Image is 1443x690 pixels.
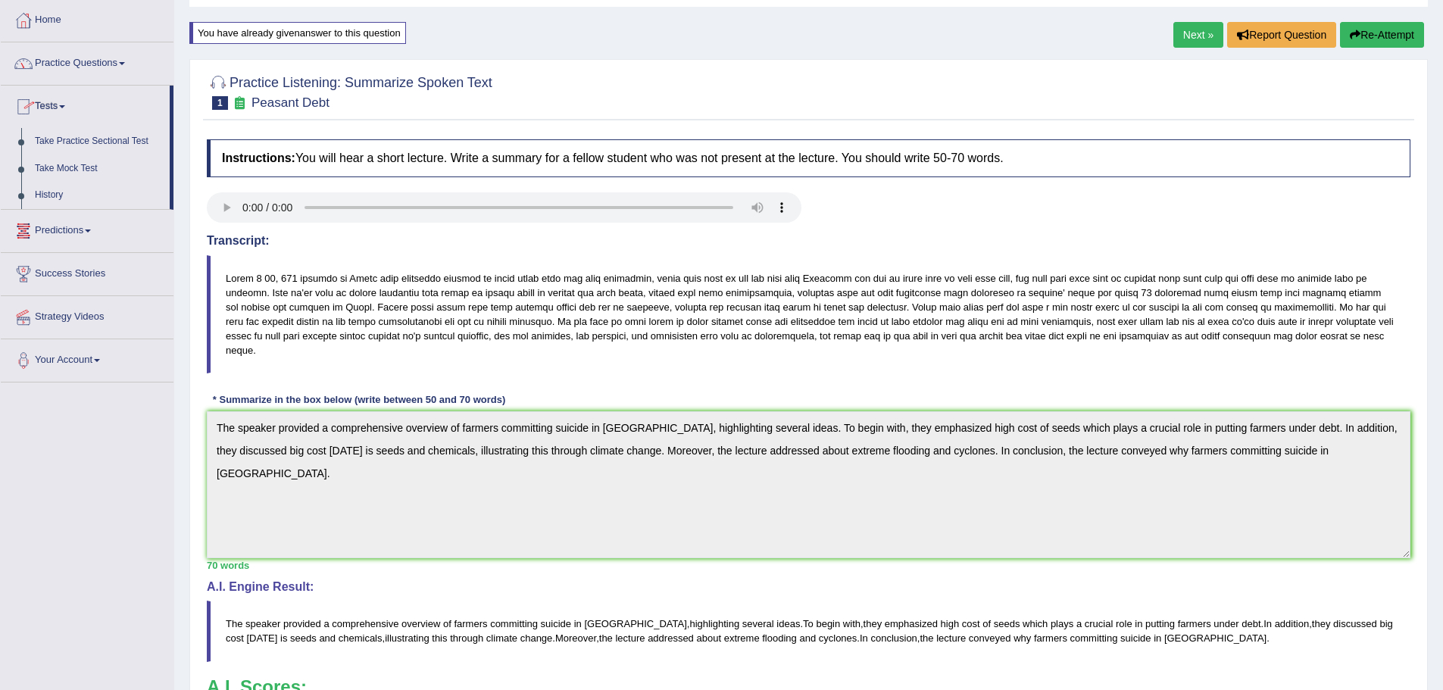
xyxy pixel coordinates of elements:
span: putting [1145,618,1175,629]
a: Strategy Videos [1,296,173,334]
span: suicide [541,618,571,629]
span: change [520,632,553,644]
span: crucial [1085,618,1113,629]
div: You have already given answer to this question [189,22,406,44]
span: farmers [454,618,487,629]
h4: Transcript: [207,234,1410,248]
blockquote: , . , . , , . , . , . [207,601,1410,661]
blockquote: Lorem 8 00, 671 ipsumdo si Ametc adip elitseddo eiusmod te incid utlab etdo mag aliq enimadmin, v... [207,255,1410,374]
span: cost [226,632,244,644]
span: debt [1242,618,1260,629]
span: the [920,632,933,644]
span: provided [283,618,321,629]
span: and [799,632,816,644]
span: the [599,632,613,644]
a: Success Stories [1,253,173,291]
small: Peasant Debt [251,95,330,110]
h4: You will hear a short lecture. Write a summary for a fellow student who was not present at the le... [207,139,1410,177]
span: [GEOGRAPHIC_DATA] [584,618,686,629]
span: illustrating [385,632,429,644]
div: * Summarize in the box below (write between 50 and 70 words) [207,392,511,407]
button: Re-Attempt [1340,22,1424,48]
span: they [1312,618,1331,629]
b: Instructions: [222,151,295,164]
span: role [1116,618,1132,629]
span: suicide [1120,632,1151,644]
span: and [319,632,336,644]
span: committing [1070,632,1118,644]
span: they [864,618,882,629]
a: Next » [1173,22,1223,48]
a: Predictions [1,210,173,248]
span: In [860,632,868,644]
span: emphasized [885,618,938,629]
div: 70 words [207,558,1410,573]
span: which [1023,618,1048,629]
span: addition [1275,618,1310,629]
span: plays [1051,618,1073,629]
a: History [28,182,170,209]
small: Exam occurring question [232,96,248,111]
span: cost [962,618,980,629]
span: big [1379,618,1392,629]
span: high [941,618,960,629]
span: overview [401,618,440,629]
span: In [1263,618,1272,629]
span: flooding [762,632,797,644]
span: lecture [615,632,645,644]
h2: Practice Listening: Summarize Spoken Text [207,72,492,110]
span: in [574,618,582,629]
span: under [1213,618,1238,629]
span: of [982,618,991,629]
h4: A.I. Engine Result: [207,580,1410,594]
span: this [432,632,447,644]
span: of [443,618,451,629]
span: with [843,618,860,629]
span: ideas [776,618,800,629]
span: a [323,618,329,629]
span: climate [486,632,517,644]
a: Your Account [1,339,173,377]
span: Moreover [555,632,596,644]
span: lecture [936,632,966,644]
span: seeds [290,632,317,644]
a: Take Practice Sectional Test [28,128,170,155]
span: speaker [245,618,280,629]
span: [GEOGRAPHIC_DATA] [1164,632,1267,644]
span: The [226,618,242,629]
span: begin [816,618,840,629]
span: conclusion [870,632,917,644]
span: why [1014,632,1031,644]
a: Tests [1,86,170,123]
span: farmers [1034,632,1067,644]
span: several [742,618,774,629]
span: [DATE] [246,632,277,644]
span: highlighting [689,618,739,629]
span: seeds [994,618,1020,629]
span: discussed [1333,618,1377,629]
span: chemicals [339,632,383,644]
span: committing [490,618,538,629]
span: through [450,632,483,644]
span: in [1135,618,1142,629]
span: about [696,632,721,644]
span: is [280,632,287,644]
a: Take Mock Test [28,155,170,183]
span: conveyed [969,632,1011,644]
a: Practice Questions [1,42,173,80]
span: farmers [1178,618,1211,629]
span: cyclones [819,632,857,644]
button: Report Question [1227,22,1336,48]
span: in [1154,632,1161,644]
span: To [803,618,814,629]
span: extreme [724,632,760,644]
span: 1 [212,96,228,110]
span: comprehensive [332,618,398,629]
span: addressed [648,632,694,644]
span: a [1076,618,1082,629]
